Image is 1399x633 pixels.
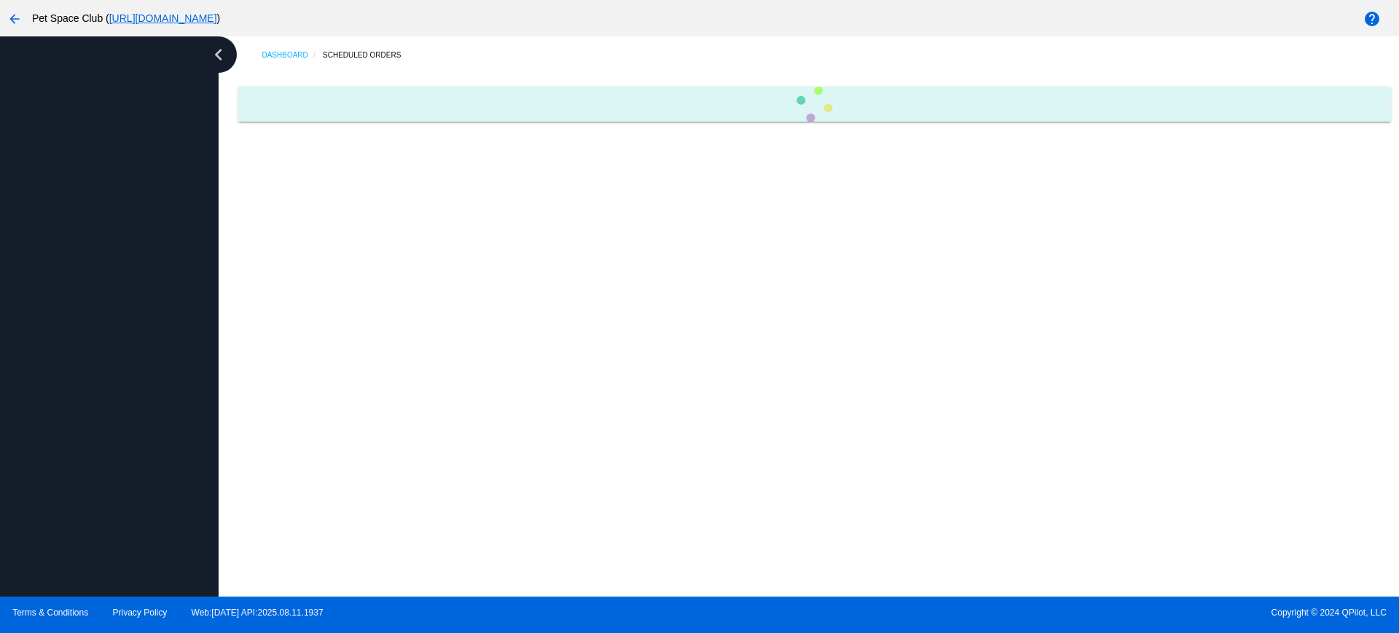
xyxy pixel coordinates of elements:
[6,10,23,28] mat-icon: arrow_back
[712,608,1387,618] span: Copyright © 2024 QPilot, LLC
[262,44,323,66] a: Dashboard
[1363,10,1381,28] mat-icon: help
[32,12,220,24] span: Pet Space Club ( )
[113,608,168,618] a: Privacy Policy
[192,608,324,618] a: Web:[DATE] API:2025.08.11.1937
[12,608,88,618] a: Terms & Conditions
[109,12,217,24] a: [URL][DOMAIN_NAME]
[207,43,230,66] i: chevron_left
[323,44,414,66] a: Scheduled Orders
